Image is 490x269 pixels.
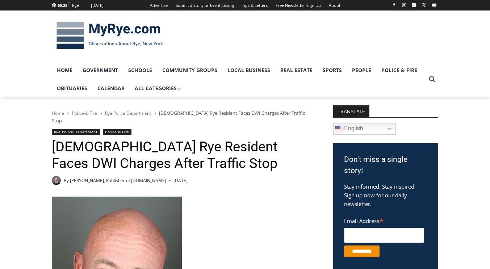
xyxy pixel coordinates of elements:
[410,1,418,9] a: Linkedin
[67,111,69,116] span: >
[52,110,305,123] span: [DEMOGRAPHIC_DATA] Rye Resident Faces DWI Charges After Traffic Stop
[318,61,347,79] a: Sports
[123,61,157,79] a: Schools
[78,61,123,79] a: Government
[333,105,369,117] strong: TRANSLATE
[222,61,275,79] a: Local Business
[52,79,92,97] a: Obituaries
[420,1,428,9] a: X
[135,84,182,92] span: All Categories
[430,1,439,9] a: YouTube
[70,177,166,184] a: [PERSON_NAME], Publisher of [DOMAIN_NAME]
[154,111,156,116] span: >
[92,79,130,97] a: Calendar
[335,125,344,133] img: en
[52,61,426,98] nav: Primary Navigation
[376,61,422,79] a: Police & Fire
[72,2,79,9] div: Rye
[130,79,187,97] a: All Categories
[426,73,439,86] button: View Search Form
[52,61,78,79] a: Home
[52,110,64,116] a: Home
[52,129,100,135] a: Rye Police Department
[91,2,104,9] div: [DATE]
[157,61,222,79] a: Community Groups
[52,109,314,124] nav: Breadcrumbs
[68,1,70,5] span: F
[52,17,168,55] img: MyRye.com
[344,214,424,227] label: Email Address
[58,3,67,8] span: 65.25
[400,1,409,9] a: Instagram
[390,1,398,9] a: Facebook
[103,129,131,135] a: Police & Fire
[105,110,151,116] a: Rye Police Department
[275,61,318,79] a: Real Estate
[72,110,97,116] a: Police & Fire
[333,123,396,135] a: English
[173,177,188,184] time: [DATE]
[344,182,427,208] p: Stay informed. Stay inspired. Sign up now for our daily newsletter.
[52,176,61,185] a: Author image
[344,154,427,177] h3: Don't miss a single story!
[64,177,69,184] span: By
[347,61,376,79] a: People
[52,139,314,172] h1: [DEMOGRAPHIC_DATA] Rye Resident Faces DWI Charges After Traffic Stop
[100,111,102,116] span: >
